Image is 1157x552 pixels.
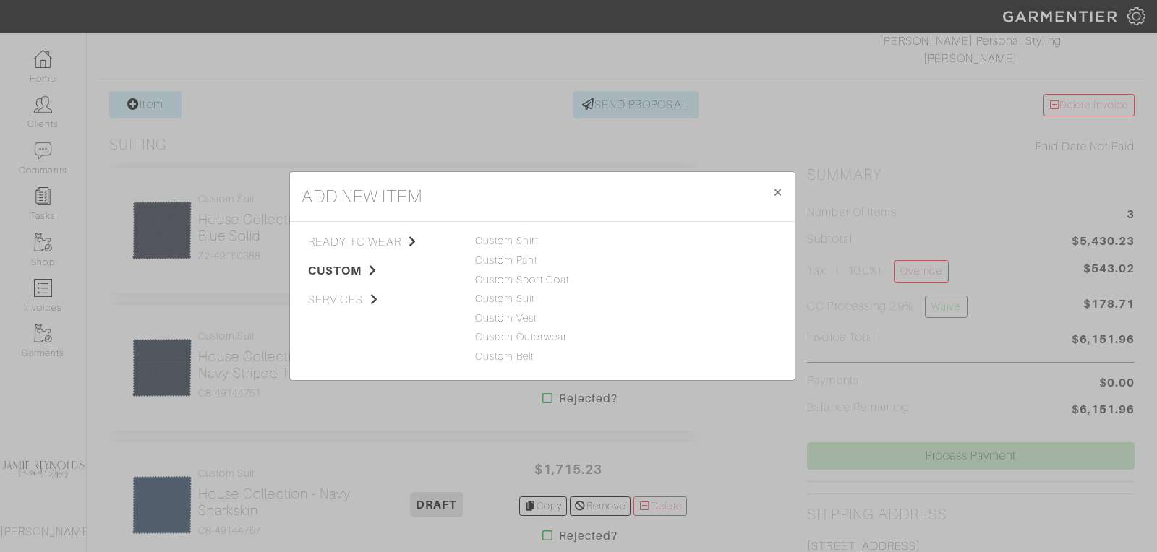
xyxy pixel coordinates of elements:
a: Custom Pant [475,254,538,266]
a: Custom Outerwear [475,331,567,342]
span: × [772,182,783,202]
span: custom [308,262,453,280]
span: ready to wear [308,233,453,251]
h4: add new item [302,184,422,210]
a: Custom Vest [475,312,537,324]
a: Custom Shirt [475,235,539,246]
a: Custom Sport Coat [475,274,569,285]
a: Custom Suit [475,293,535,304]
a: Custom Belt [475,350,534,362]
span: services [308,291,453,309]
